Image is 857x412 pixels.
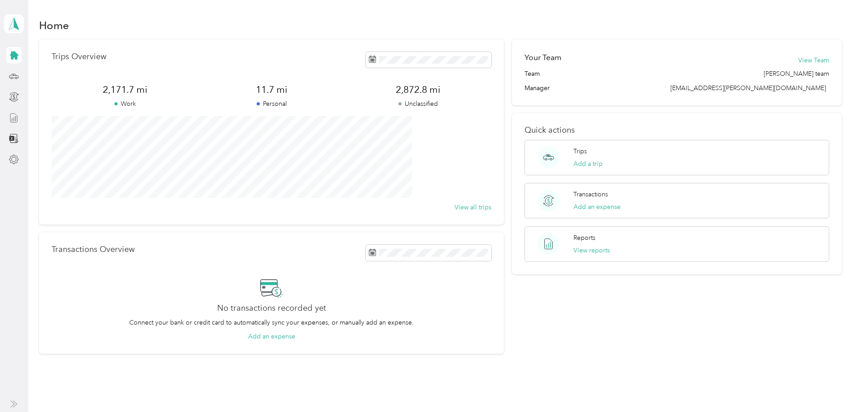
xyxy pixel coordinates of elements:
p: Unclassified [345,99,492,108]
button: View Team [798,56,829,65]
p: Quick actions [525,126,829,135]
p: Transactions [573,190,608,199]
p: Transactions Overview [52,245,135,254]
p: Work [52,99,198,108]
span: 2,171.7 mi [52,83,198,96]
span: 11.7 mi [198,83,345,96]
button: Add an expense [248,332,295,341]
h2: Your Team [525,52,561,63]
h2: No transactions recorded yet [217,304,326,313]
p: Trips Overview [52,52,106,61]
button: View all trips [455,203,491,212]
button: View reports [573,246,610,255]
span: Manager [525,83,550,93]
span: Team [525,69,540,78]
span: 2,872.8 mi [345,83,492,96]
p: Connect your bank or credit card to automatically sync your expenses, or manually add an expense. [129,318,414,327]
p: Reports [573,233,595,243]
span: [EMAIL_ADDRESS][PERSON_NAME][DOMAIN_NAME] [670,84,826,92]
p: Personal [198,99,345,108]
button: Add a trip [573,159,603,169]
iframe: Everlance-gr Chat Button Frame [807,362,857,412]
button: Add an expense [573,202,621,212]
h1: Home [39,21,69,30]
p: Trips [573,147,587,156]
span: [PERSON_NAME] team [764,69,829,78]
